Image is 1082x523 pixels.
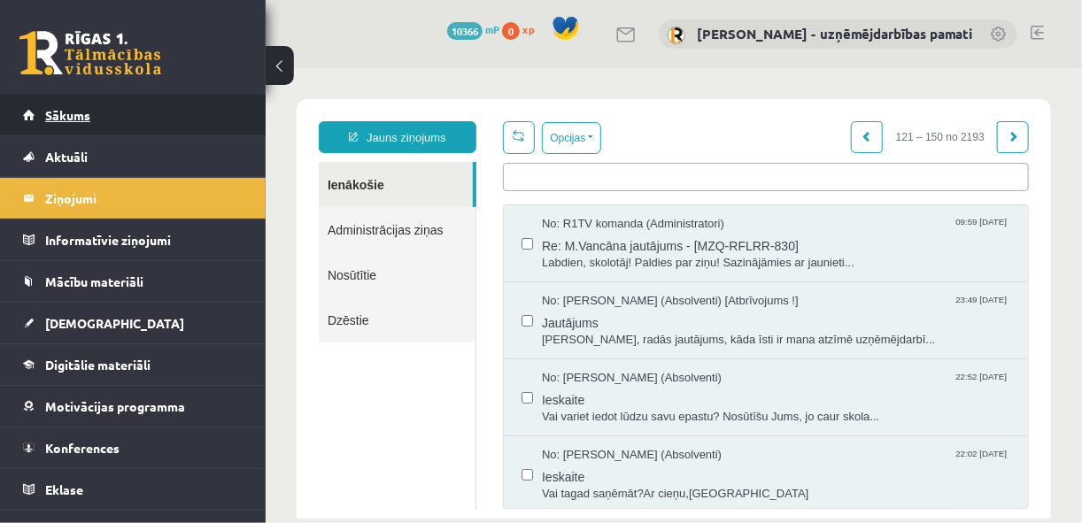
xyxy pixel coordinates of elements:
img: Solvita Kozlovska - uzņēmējdarbības pamati [668,27,685,44]
span: mP [485,22,499,36]
span: No: R1TV komanda (Administratori) [276,148,459,165]
a: [PERSON_NAME] - uzņēmējdarbības pamati [697,25,972,42]
a: Mācību materiāli [23,261,243,302]
span: Ieskaite [276,319,745,341]
a: No: [PERSON_NAME] (Absolventi) 22:02 [DATE] Ieskaite Vai tagad saņēmāt?Ar cieņu,[GEOGRAPHIC_DATA] [276,379,745,434]
span: No: [PERSON_NAME] (Absolventi) [276,379,456,396]
a: 0 xp [502,22,543,36]
a: Digitālie materiāli [23,344,243,385]
span: 22:52 [DATE] [690,302,745,315]
legend: Informatīvie ziņojumi [45,219,243,260]
span: 10366 [447,22,483,40]
span: Motivācijas programma [45,398,185,414]
a: Administrācijas ziņas [53,139,210,184]
span: Jautājums [276,242,745,264]
a: No: R1TV komanda (Administratori) 09:59 [DATE] Re: M.Vancāna jautājums - [MZQ-RFLRR-830] Labdien,... [276,148,745,203]
a: Rīgas 1. Tālmācības vidusskola [19,31,161,75]
a: Jauns ziņojums [53,53,211,85]
span: Mācību materiāli [45,273,143,289]
span: Konferences [45,440,120,456]
a: Nosūtītie [53,184,210,229]
span: Aktuāli [45,149,88,165]
a: Ienākošie [53,94,207,139]
a: Dzēstie [53,229,210,274]
span: No: [PERSON_NAME] (Absolventi) [Atbrīvojums !] [276,225,533,242]
a: Sākums [23,95,243,135]
span: 22:02 [DATE] [690,379,745,392]
span: Sākums [45,107,90,123]
span: xp [522,22,534,36]
span: Ieskaite [276,396,745,418]
a: No: [PERSON_NAME] (Absolventi) [Atbrīvojums !] 23:49 [DATE] Jautājums [PERSON_NAME], radās jautāj... [276,225,745,280]
span: No: [PERSON_NAME] (Absolventi) [276,302,456,319]
a: No: [PERSON_NAME] (Absolventi) 22:52 [DATE] Ieskaite Vai variet iedot lūdzu savu epastu? Nosūtīšu... [276,302,745,357]
a: Eklase [23,469,243,510]
span: Re: M.Vancāna jautājums - [MZQ-RFLRR-830] [276,165,745,187]
a: [DEMOGRAPHIC_DATA] [23,303,243,343]
span: Vai tagad saņēmāt?Ar cieņu,[GEOGRAPHIC_DATA] [276,418,745,435]
span: 0 [502,22,520,40]
span: Labdien, skolotāj! Paldies par ziņu! Sazinājāmies ar jaunieti... [276,187,745,204]
a: Aktuāli [23,136,243,177]
span: [PERSON_NAME], radās jautājums, kāda īsti ir mana atzīmē uzņēmējdarbī... [276,264,745,281]
a: Konferences [23,427,243,468]
a: Informatīvie ziņojumi [23,219,243,260]
a: Motivācijas programma [23,386,243,427]
a: 10366 mP [447,22,499,36]
span: Eklase [45,481,83,497]
span: [DEMOGRAPHIC_DATA] [45,315,184,331]
span: 23:49 [DATE] [690,225,745,238]
span: 09:59 [DATE] [690,148,745,161]
legend: Ziņojumi [45,178,243,219]
span: 121 – 150 no 2193 [617,53,732,85]
a: Ziņojumi [23,178,243,219]
span: Digitālie materiāli [45,357,151,373]
span: Vai variet iedot lūdzu savu epastu? Nosūtīšu Jums, jo caur skola... [276,341,745,358]
button: Opcijas [276,54,336,86]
